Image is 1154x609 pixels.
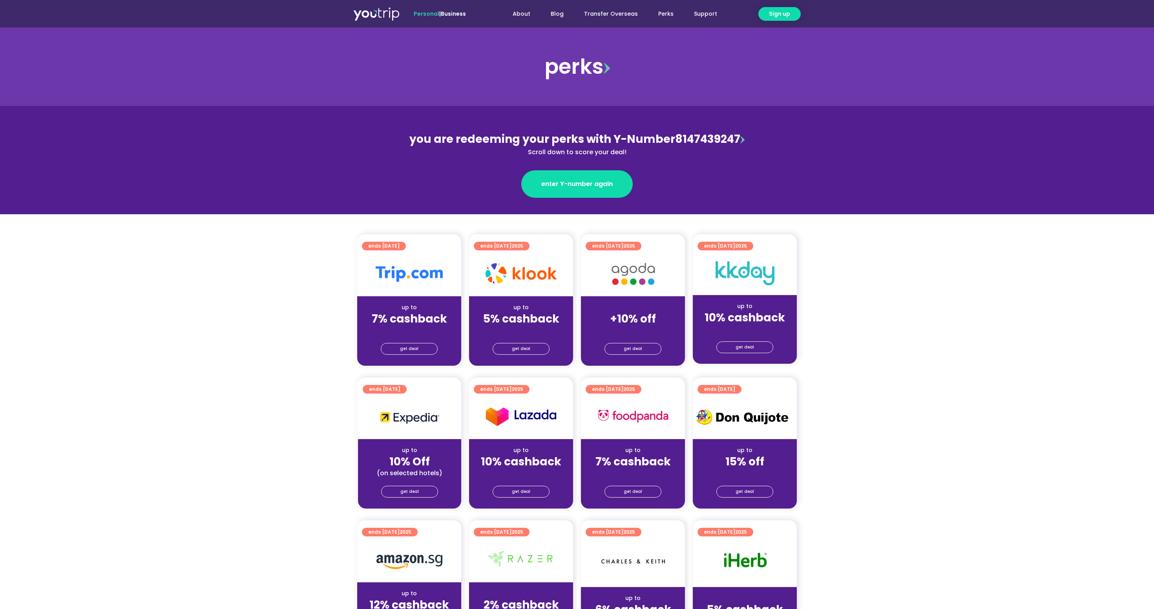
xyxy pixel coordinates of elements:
span: ends [DATE] [368,242,400,250]
span: get deal [624,486,642,497]
strong: 10% cashback [705,310,785,325]
span: 2025 [623,529,635,535]
a: Support [684,7,727,21]
span: get deal [624,343,642,354]
span: ends [DATE] [592,242,635,250]
span: Personal [414,10,439,18]
span: ends [DATE] [592,385,635,394]
div: 8147439247 [407,131,747,157]
span: get deal [512,486,530,497]
div: up to [587,594,679,602]
a: enter Y-number again [521,170,633,198]
div: up to [699,594,791,602]
strong: +10% off [610,311,656,326]
span: ends [DATE] [480,242,523,250]
a: get deal [604,486,661,498]
strong: 7% cashback [372,311,447,326]
div: (on selected hotels) [364,469,455,477]
div: up to [699,302,791,310]
strong: 10% cashback [481,454,561,469]
a: ends [DATE]2025 [698,528,753,536]
span: 2025 [511,529,523,535]
a: ends [DATE] [363,385,407,394]
div: (for stays only) [363,326,455,334]
div: up to [364,446,455,454]
span: you are redeeming your perks with Y-Number [409,131,675,147]
span: 2025 [511,243,523,249]
div: (for stays only) [587,326,679,334]
a: ends [DATE]2025 [474,528,530,536]
a: get deal [716,341,773,353]
span: ends [DATE] [480,385,523,394]
span: Sign up [769,10,790,18]
div: (for stays only) [587,469,679,477]
span: 2025 [511,386,523,392]
nav: Menu [487,7,727,21]
a: get deal [381,343,438,355]
span: ends [DATE] [480,528,523,536]
span: ends [DATE] [704,385,735,394]
div: up to [363,303,455,312]
span: ends [DATE] [704,242,747,250]
a: ends [DATE]2025 [586,242,641,250]
span: get deal [400,343,418,354]
a: ends [DATE]2025 [474,242,530,250]
a: ends [DATE] [698,385,741,394]
span: get deal [400,486,419,497]
span: 2025 [735,243,747,249]
a: ends [DATE]2025 [698,242,753,250]
a: Perks [648,7,684,21]
span: enter Y-number again [541,179,613,189]
div: (for stays only) [475,326,567,334]
div: up to [363,589,455,598]
a: get deal [716,486,773,498]
a: ends [DATE]2025 [586,528,641,536]
a: About [502,7,540,21]
a: Blog [540,7,574,21]
a: ends [DATE]2025 [362,528,418,536]
span: 2025 [735,529,747,535]
a: Sign up [758,7,801,21]
a: get deal [381,486,438,498]
a: Transfer Overseas [574,7,648,21]
a: ends [DATE]2025 [474,385,530,394]
div: (for stays only) [699,469,791,477]
span: ends [DATE] [369,385,400,394]
div: (for stays only) [699,325,791,333]
span: 2025 [623,243,635,249]
div: Scroll down to score your deal! [407,148,747,157]
a: Business [441,10,466,18]
div: (for stays only) [475,469,567,477]
span: ends [DATE] [704,528,747,536]
span: get deal [736,342,754,353]
div: up to [587,446,679,454]
a: ends [DATE] [362,242,406,250]
div: up to [699,446,791,454]
span: get deal [512,343,530,354]
span: get deal [736,486,754,497]
a: get deal [493,343,550,355]
strong: 5% cashback [483,311,559,326]
span: ends [DATE] [592,528,635,536]
strong: 10% Off [389,454,430,469]
span: 2025 [400,529,411,535]
span: 2025 [623,386,635,392]
div: up to [475,589,567,598]
span: ends [DATE] [368,528,411,536]
span: up to [626,303,640,311]
strong: 15% off [725,454,764,469]
a: ends [DATE]2025 [586,385,641,394]
div: up to [475,303,567,312]
a: get deal [604,343,661,355]
a: get deal [493,486,550,498]
strong: 7% cashback [595,454,671,469]
span: | [414,10,466,18]
div: up to [475,446,567,454]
